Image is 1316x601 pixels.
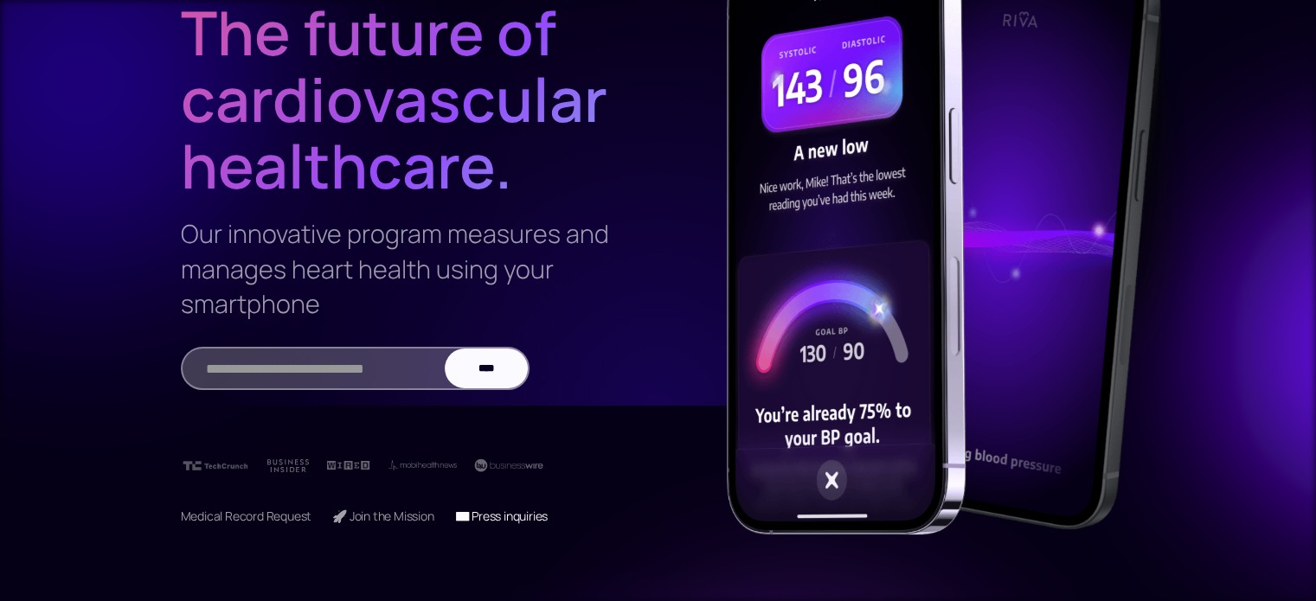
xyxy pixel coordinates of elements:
[181,347,530,390] form: Email Form
[181,216,617,321] h3: Our innovative program measures and manages heart health using your smartphone
[181,508,312,524] a: Medical Record Request
[455,508,549,524] a: 📧 Press inquiries
[332,508,433,524] a: 🚀 Join the Mission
